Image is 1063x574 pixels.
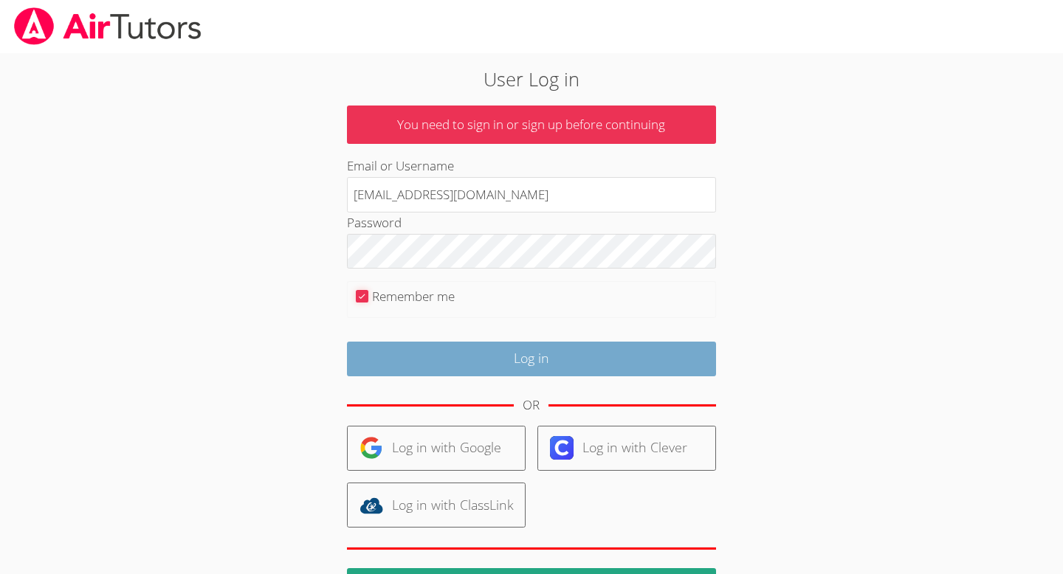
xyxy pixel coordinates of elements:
[360,436,383,460] img: google-logo-50288ca7cdecda66e5e0955fdab243c47b7ad437acaf1139b6f446037453330a.svg
[550,436,574,460] img: clever-logo-6eab21bc6e7a338710f1a6ff85c0baf02591cd810cc4098c63d3a4b26e2feb20.svg
[347,342,716,376] input: Log in
[347,106,716,145] p: You need to sign in or sign up before continuing
[523,395,540,416] div: OR
[244,65,819,93] h2: User Log in
[347,214,402,231] label: Password
[347,157,454,174] label: Email or Username
[13,7,203,45] img: airtutors_banner-c4298cdbf04f3fff15de1276eac7730deb9818008684d7c2e4769d2f7ddbe033.png
[360,494,383,517] img: classlink-logo-d6bb404cc1216ec64c9a2012d9dc4662098be43eaf13dc465df04b49fa7ab582.svg
[537,426,716,471] a: Log in with Clever
[372,288,455,305] label: Remember me
[347,426,526,471] a: Log in with Google
[347,483,526,528] a: Log in with ClassLink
